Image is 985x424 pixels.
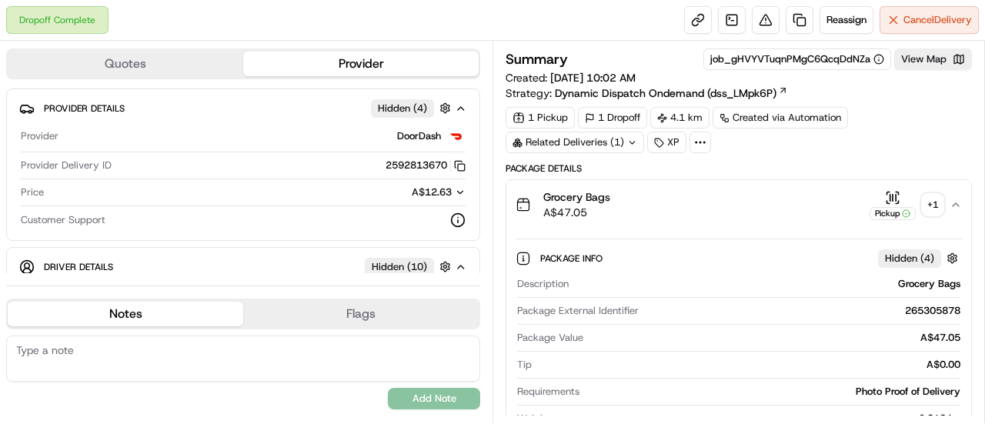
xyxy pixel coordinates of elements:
div: Grocery Bags [575,277,960,291]
span: Reassign [826,13,866,27]
span: Package External Identifier [517,304,639,318]
span: Created: [506,70,636,85]
button: job_gHVYVTuqnPMgC6QcqDdNZa [710,52,884,66]
span: DoorDash [397,129,441,143]
div: Photo Proof of Delivery [586,385,960,399]
div: Strategy: [506,85,788,101]
div: A$0.00 [538,358,960,372]
div: 265305878 [645,304,960,318]
span: Requirements [517,385,579,399]
span: Provider Details [44,102,125,115]
div: Package Details [506,162,972,175]
span: Grocery Bags [543,189,610,205]
span: Tip [517,358,532,372]
button: Provider [243,52,479,76]
span: Cancel Delivery [903,13,972,27]
span: Provider [21,129,58,143]
span: Driver Details [44,261,113,273]
button: Driver DetailsHidden (10) [19,254,467,279]
button: Flags [243,302,479,326]
span: Customer Support [21,213,105,227]
span: Hidden ( 4 ) [378,102,427,115]
button: View Map [894,48,972,70]
div: Pickup [870,207,916,220]
button: 2592813670 [386,159,466,172]
div: Related Deliveries (1) [506,132,644,153]
span: Hidden ( 4 ) [885,252,934,265]
button: A$12.63 [330,185,466,199]
span: [DATE] 10:02 AM [550,71,636,85]
button: Notes [8,302,243,326]
button: CancelDelivery [880,6,979,34]
div: 1 Pickup [506,107,575,129]
div: + 1 [922,194,943,215]
span: Hidden ( 10 ) [372,260,427,274]
div: A$47.05 [589,331,960,345]
button: Hidden (4) [371,98,455,118]
span: Package Info [540,252,606,265]
button: Provider DetailsHidden (4) [19,95,467,121]
button: Reassign [820,6,873,34]
span: Provider Delivery ID [21,159,112,172]
button: Grocery BagsA$47.05Pickup+1 [506,180,971,229]
div: 4.1 km [650,107,710,129]
button: Hidden (4) [878,249,962,268]
span: Description [517,277,569,291]
button: Pickup+1 [870,190,943,220]
a: Dynamic Dispatch Ondemand (dss_LMpk6P) [555,85,788,101]
h3: Summary [506,52,568,66]
span: Price [21,185,44,199]
span: Package Value [517,331,583,345]
button: Pickup [870,190,916,220]
button: Hidden (10) [365,257,455,276]
img: doordash_logo_v2.png [447,127,466,145]
div: XP [647,132,686,153]
span: A$47.05 [543,205,610,220]
div: 1 Dropoff [578,107,647,129]
span: Dynamic Dispatch Ondemand (dss_LMpk6P) [555,85,776,101]
button: Quotes [8,52,243,76]
span: A$12.63 [412,185,452,199]
a: Created via Automation [713,107,848,129]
